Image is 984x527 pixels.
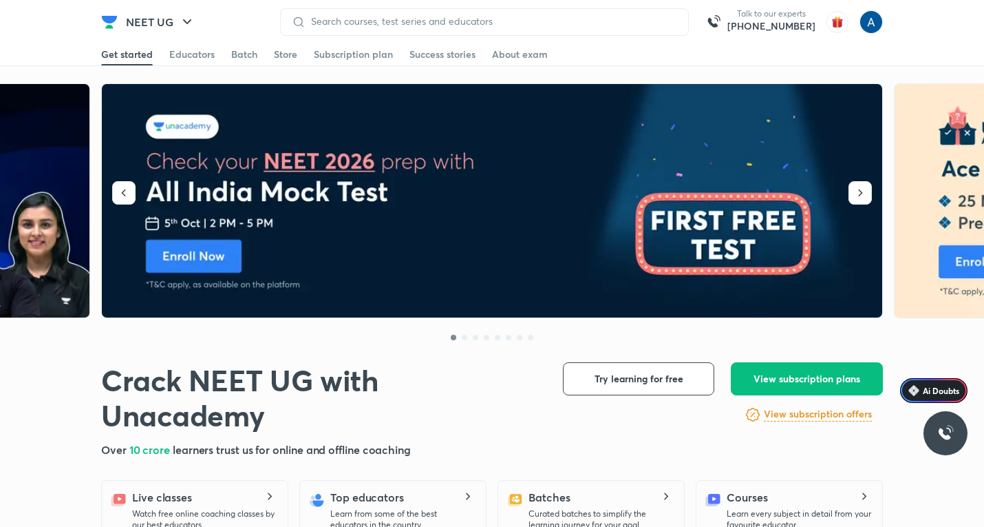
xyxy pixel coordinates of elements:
[595,372,683,386] span: Try learning for free
[937,425,954,442] img: ttu
[274,43,297,65] a: Store
[900,378,967,403] a: Ai Doubts
[764,407,872,422] h6: View subscription offers
[101,362,541,433] h1: Crack NEET UG with Unacademy
[173,442,411,457] span: learners trust us for online and offline coaching
[101,14,118,30] img: Company Logo
[330,489,404,506] h5: Top educators
[231,48,257,61] div: Batch
[826,11,848,33] img: avatar
[908,385,919,396] img: Icon
[731,362,883,395] button: View subscription plans
[859,10,883,34] img: Anees Ahmed
[923,385,959,396] span: Ai Doubts
[563,362,714,395] button: Try learning for free
[306,16,677,27] input: Search courses, test series and educators
[101,43,153,65] a: Get started
[753,372,860,386] span: View subscription plans
[129,442,173,457] span: 10 crore
[169,48,215,61] div: Educators
[492,48,548,61] div: About exam
[101,442,129,457] span: Over
[274,48,297,61] div: Store
[118,8,204,36] button: NEET UG
[314,48,393,61] div: Subscription plan
[169,43,215,65] a: Educators
[727,8,815,19] p: Talk to our experts
[764,406,872,423] a: View subscription offers
[314,43,393,65] a: Subscription plan
[727,489,767,506] h5: Courses
[231,43,257,65] a: Batch
[492,43,548,65] a: About exam
[101,48,153,61] div: Get started
[700,8,727,36] img: call-us
[409,43,475,65] a: Success stories
[132,489,192,506] h5: Live classes
[727,19,815,33] a: [PHONE_NUMBER]
[409,48,475,61] div: Success stories
[528,489,570,506] h5: Batches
